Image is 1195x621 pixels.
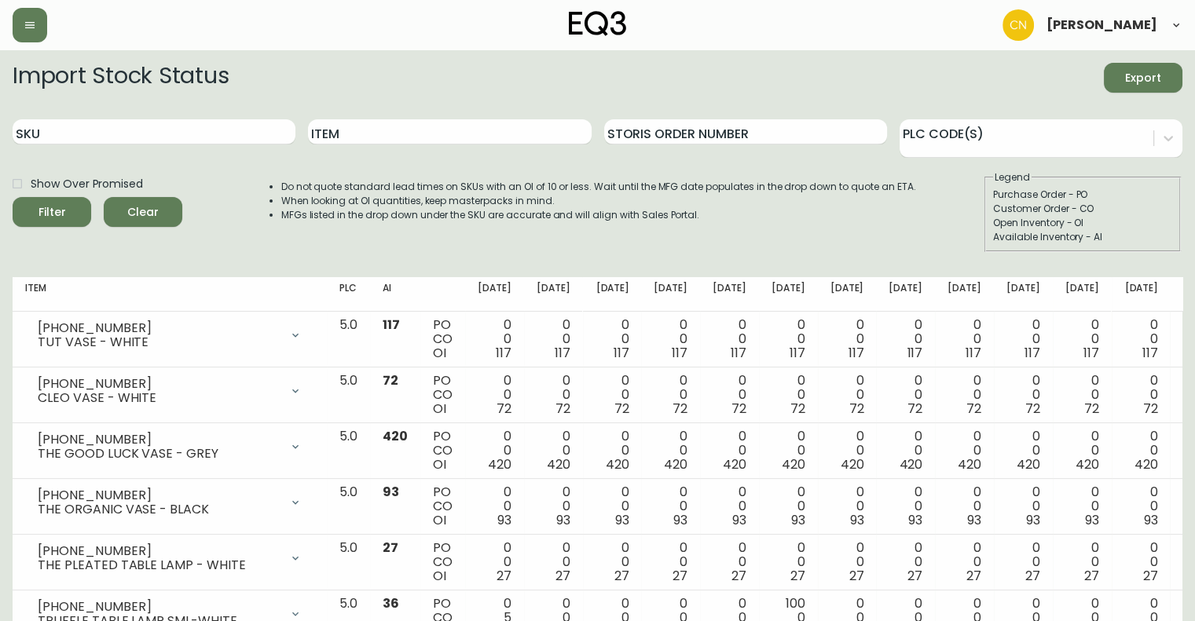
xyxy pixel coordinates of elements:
[38,335,280,349] div: TUT VASE - WHITE
[281,208,916,222] li: MFGs listed in the drop down under the SKU are accurate and will align with Sales Portal.
[38,502,280,517] div: THE ORGANIC VASE - BLACK
[13,277,327,312] th: Item
[327,367,370,423] td: 5.0
[772,429,805,472] div: 0 0
[1003,9,1034,41] img: c84cfeac70e636aa0953565b6890594c
[948,318,981,360] div: 0 0
[614,567,629,585] span: 27
[790,567,805,585] span: 27
[1143,511,1157,529] span: 93
[25,318,314,353] div: [PHONE_NUMBER]TUT VASE - WHITE
[614,344,629,362] span: 117
[433,541,453,583] div: PO CO
[876,277,935,312] th: [DATE]
[478,541,511,583] div: 0 0
[370,277,420,312] th: AI
[966,567,981,585] span: 27
[849,567,864,585] span: 27
[841,455,864,473] span: 420
[596,541,629,583] div: 0 0
[993,170,1032,184] legend: Legend
[556,511,570,529] span: 93
[583,277,642,312] th: [DATE]
[731,567,746,585] span: 27
[25,429,314,464] div: [PHONE_NUMBER]THE GOOD LUCK VASE - GREY
[524,277,583,312] th: [DATE]
[1065,485,1099,528] div: 0 0
[1006,485,1040,528] div: 0 0
[790,400,805,418] span: 72
[1084,400,1099,418] span: 72
[496,344,511,362] span: 117
[673,511,687,529] span: 93
[31,176,143,192] span: Show Over Promised
[850,511,864,529] span: 93
[948,541,981,583] div: 0 0
[1085,511,1099,529] span: 93
[281,194,916,208] li: When looking at OI quantities, keep masterpacks in mind.
[731,344,746,362] span: 117
[967,511,981,529] span: 93
[1076,455,1099,473] span: 420
[772,318,805,360] div: 0 0
[327,535,370,590] td: 5.0
[478,318,511,360] div: 0 0
[465,277,524,312] th: [DATE]
[433,400,446,418] span: OI
[1124,374,1158,416] div: 0 0
[38,377,280,391] div: [PHONE_NUMBER]
[433,511,446,529] span: OI
[1084,567,1099,585] span: 27
[615,511,629,529] span: 93
[433,429,453,472] div: PO CO
[830,374,864,416] div: 0 0
[673,400,687,418] span: 72
[116,203,170,222] span: Clear
[281,180,916,194] li: Do not quote standard lead times on SKUs with an OI of 10 or less. Wait until the MFG date popula...
[478,429,511,472] div: 0 0
[1134,455,1157,473] span: 420
[1083,344,1099,362] span: 117
[994,277,1053,312] th: [DATE]
[537,374,570,416] div: 0 0
[327,479,370,535] td: 5.0
[772,374,805,416] div: 0 0
[596,429,629,472] div: 0 0
[327,423,370,479] td: 5.0
[654,318,687,360] div: 0 0
[1065,541,1099,583] div: 0 0
[993,188,1172,202] div: Purchase Order - PO
[596,485,629,528] div: 0 0
[433,485,453,528] div: PO CO
[1142,344,1157,362] span: 117
[791,511,805,529] span: 93
[731,400,746,418] span: 72
[13,63,229,93] h2: Import Stock Status
[383,316,400,334] span: 117
[537,485,570,528] div: 0 0
[654,541,687,583] div: 0 0
[713,541,746,583] div: 0 0
[497,400,511,418] span: 72
[1065,429,1099,472] div: 0 0
[38,558,280,572] div: THE PLEATED TABLE LAMP - WHITE
[732,511,746,529] span: 93
[889,374,922,416] div: 0 0
[993,216,1172,230] div: Open Inventory - OI
[1124,429,1158,472] div: 0 0
[25,374,314,408] div: [PHONE_NUMBER]CLEO VASE - WHITE
[907,344,922,362] span: 117
[38,391,280,405] div: CLEO VASE - WHITE
[993,202,1172,216] div: Customer Order - CO
[948,374,981,416] div: 0 0
[1006,374,1040,416] div: 0 0
[1006,318,1040,360] div: 0 0
[38,488,280,502] div: [PHONE_NUMBER]
[497,567,511,585] span: 27
[818,277,877,312] th: [DATE]
[38,447,280,461] div: THE GOOD LUCK VASE - GREY
[569,11,627,36] img: logo
[433,344,446,362] span: OI
[38,433,280,447] div: [PHONE_NUMBER]
[1142,567,1157,585] span: 27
